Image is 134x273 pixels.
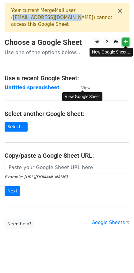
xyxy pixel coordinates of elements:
[117,7,123,14] button: ×
[90,48,133,57] div: New Google Sheet...
[5,175,67,179] small: Example: [URL][DOMAIN_NAME]
[5,38,129,47] h3: Choose a Google Sheet
[91,220,129,225] a: Google Sheets
[5,122,28,132] a: Select...
[5,186,20,196] input: Next
[5,110,129,117] h4: Select another Google Sheet:
[62,92,102,101] div: View Google Sheet
[75,85,90,90] a: View
[5,152,129,159] h4: Copy/paste a Google Sheet URL:
[5,162,126,173] input: Paste your Google Sheet URL here
[11,7,117,28] div: Your current MergeMail user ( [EMAIL_ADDRESS][DOMAIN_NAME] ) cannot access this Google Sheet
[5,85,59,90] a: Untitled spreadsheet
[103,243,134,273] iframe: Chat Widget
[5,74,129,82] h4: Use a recent Google Sheet:
[81,85,90,90] small: View
[5,219,34,229] a: Need help?
[5,49,129,56] p: Use one of the options below...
